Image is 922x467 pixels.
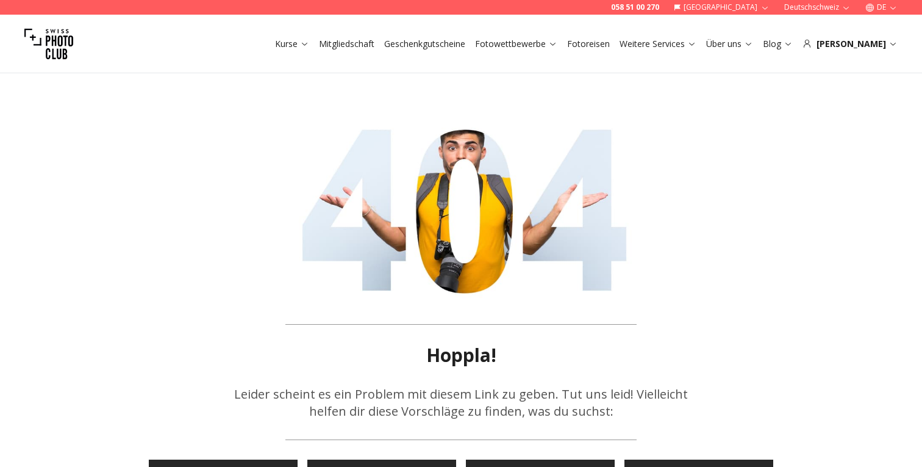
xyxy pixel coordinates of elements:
[615,35,701,52] button: Weitere Services
[763,38,793,50] a: Blog
[384,38,465,50] a: Geschenkgutscheine
[314,35,379,52] button: Mitgliedschaft
[802,38,898,50] div: [PERSON_NAME]
[567,38,610,50] a: Fotoreisen
[227,386,695,420] p: Leider scheint es ein Problem mit diesem Link zu geben. Tut uns leid! Vielleicht helfen dir diese...
[319,38,374,50] a: Mitgliedschaft
[24,20,73,68] img: Swiss photo club
[275,38,309,50] a: Kurse
[611,2,659,12] a: 058 51 00 270
[562,35,615,52] button: Fotoreisen
[270,35,314,52] button: Kurse
[470,35,562,52] button: Fotowettbewerbe
[620,38,696,50] a: Weitere Services
[706,38,753,50] a: Über uns
[701,35,758,52] button: Über uns
[758,35,798,52] button: Blog
[379,35,470,52] button: Geschenkgutscheine
[475,38,557,50] a: Fotowettbewerbe
[285,107,637,305] img: 404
